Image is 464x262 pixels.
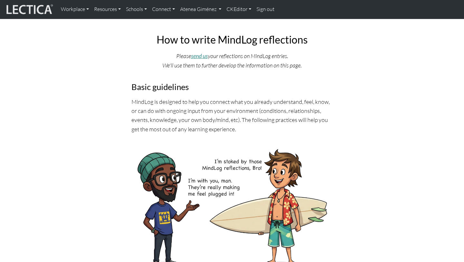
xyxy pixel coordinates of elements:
a: Atenea Giménez [178,3,224,16]
a: Sign out [254,3,277,16]
a: Workplace [58,3,92,16]
img: lecticalive [5,3,53,15]
a: Resources [92,3,123,16]
i: Please [176,52,191,59]
p: MindLog is designed to help you connect what you already understand, feel, know, or can do with o... [131,97,333,134]
i: your reflections on MindLog entries. [208,52,288,59]
a: Schools [123,3,150,16]
h3: Basic guidelines [131,82,333,92]
i: We'll use them to further develop the information on this page. [162,62,302,69]
a: Connect [150,3,178,16]
h2: How to write MindLog reflections [131,34,333,46]
a: CKEditor [224,3,254,16]
a: send us [191,53,208,59]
